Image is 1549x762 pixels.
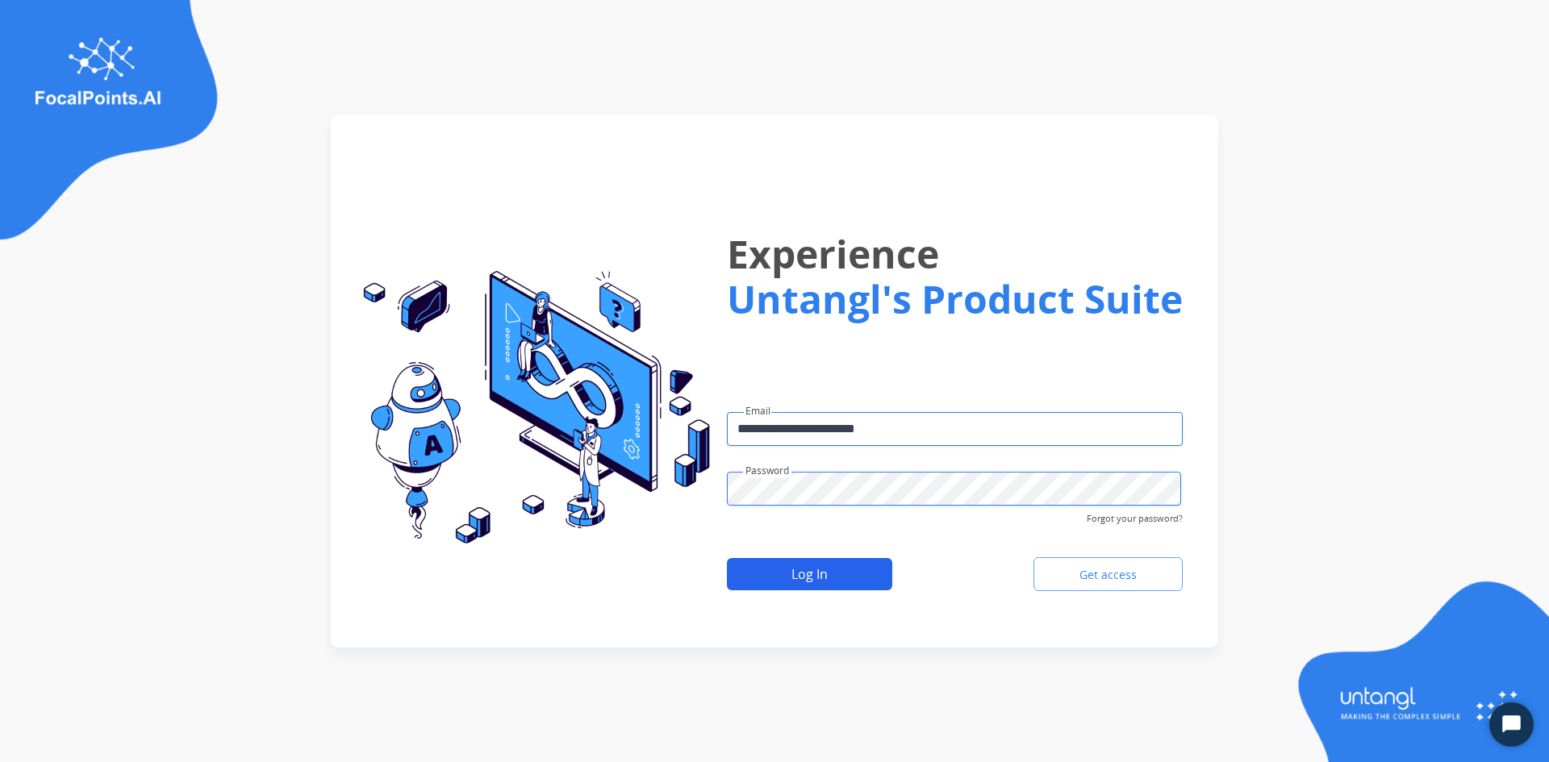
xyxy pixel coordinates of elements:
button: Start Chat [1489,702,1534,747]
label: Email [745,404,770,418]
img: login-img [350,271,710,545]
h1: Experience [727,219,1183,289]
img: login-img [1291,579,1549,762]
span: Forgot your password? [1087,506,1183,526]
svg: Open Chat [1501,714,1523,736]
label: Password [745,464,789,478]
button: Log In [727,558,892,590]
span: Get access [1067,567,1150,583]
a: Get access [1033,557,1183,591]
h1: Untangl's Product Suite [727,277,1183,322]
